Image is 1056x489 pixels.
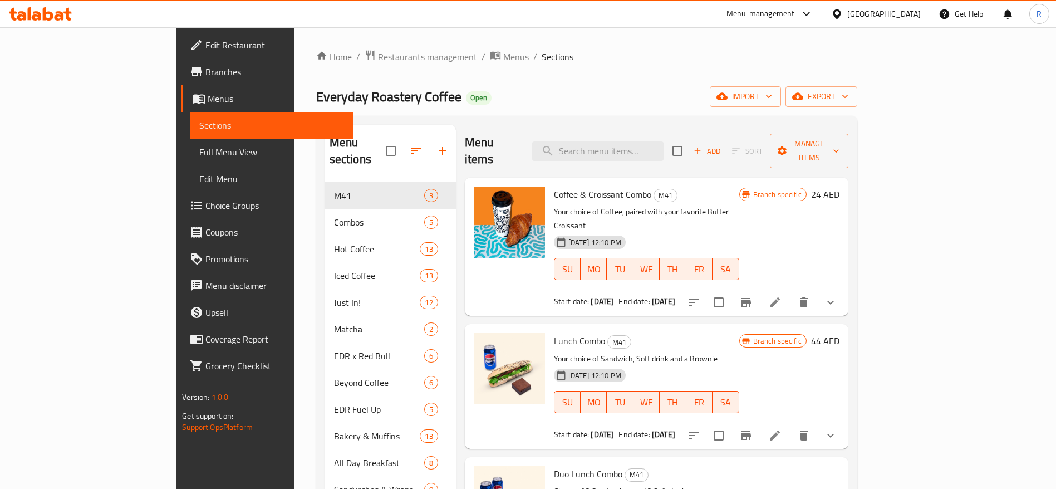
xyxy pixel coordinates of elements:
a: Choice Groups [181,192,353,219]
a: Coupons [181,219,353,246]
a: Branches [181,58,353,85]
div: Hot Coffee [334,242,420,256]
div: items [424,216,438,229]
button: Branch-specific-item [733,422,759,449]
input: search [532,141,664,161]
div: Combos [334,216,424,229]
button: Manage items [770,134,848,168]
span: M41 [654,189,677,202]
span: Upsell [205,306,344,319]
div: items [420,296,438,309]
span: SU [559,394,576,410]
div: M413 [325,182,456,209]
span: M41 [334,189,424,202]
span: SA [717,261,734,277]
div: Bakery & Muffins [334,429,420,443]
a: Menu disclaimer [181,272,353,299]
span: Duo Lunch Combo [554,466,622,482]
div: items [420,269,438,282]
span: Just In! [334,296,420,309]
li: / [482,50,485,63]
span: Start date: [554,294,590,309]
div: items [424,349,438,363]
div: All Day Breakfast8 [325,449,456,476]
span: Version: [182,390,209,404]
span: Sections [199,119,344,132]
img: Coffee & Croissant Combo [474,187,545,258]
a: Coverage Report [181,326,353,353]
h6: 24 AED [811,187,839,202]
button: MO [581,391,607,413]
button: TH [660,391,686,413]
span: Select section first [725,143,770,160]
p: Your choice of Coffee, paired with your favorite Butter Croissant [554,205,739,233]
span: MO [585,394,602,410]
span: Edit Menu [199,172,344,185]
span: Select to update [707,424,730,447]
h2: Menu sections [330,134,386,168]
div: items [420,242,438,256]
span: M41 [625,468,648,481]
span: TH [664,394,681,410]
span: Menus [503,50,529,63]
a: Menus [490,50,529,64]
a: Grocery Checklist [181,353,353,379]
span: FR [691,261,708,277]
span: Coffee & Croissant Combo [554,186,651,203]
span: import [719,90,772,104]
span: FR [691,394,708,410]
span: Get support on: [182,409,233,423]
span: 5 [425,217,438,228]
span: Branches [205,65,344,79]
div: items [424,322,438,336]
span: 5 [425,404,438,415]
button: show more [817,289,844,316]
span: export [794,90,848,104]
span: SA [717,394,734,410]
span: EDR x Red Bull [334,349,424,363]
a: Full Menu View [190,139,353,165]
span: 6 [425,378,438,388]
button: SA [713,258,739,280]
b: [DATE] [652,427,675,442]
button: FR [686,391,713,413]
span: Branch specific [749,189,806,200]
span: [DATE] 12:10 PM [564,370,626,381]
div: Beyond Coffee6 [325,369,456,396]
span: EDR Fuel Up [334,403,424,416]
a: Edit menu item [768,296,782,309]
button: export [785,86,857,107]
a: Support.OpsPlatform [182,420,253,434]
b: [DATE] [591,427,614,442]
div: Open [466,91,492,105]
span: End date: [618,294,650,309]
button: WE [633,391,660,413]
span: 3 [425,190,438,201]
div: Iced Coffee13 [325,262,456,289]
a: Sections [190,112,353,139]
div: Hot Coffee13 [325,236,456,262]
span: 13 [420,431,437,442]
span: MO [585,261,602,277]
span: SU [559,261,576,277]
span: 2 [425,324,438,335]
span: WE [638,261,655,277]
button: delete [790,289,817,316]
b: [DATE] [652,294,675,309]
p: Your choice of Sandwich, Soft drink and a Brownie [554,352,739,366]
img: Lunch Combo [474,333,545,404]
span: Select all sections [379,139,402,163]
div: items [424,456,438,470]
span: WE [638,394,655,410]
a: Upsell [181,299,353,326]
svg: Show Choices [824,296,837,309]
button: show more [817,422,844,449]
span: End date: [618,427,650,442]
div: Matcha2 [325,316,456,343]
span: All Day Breakfast [334,456,424,470]
div: Iced Coffee [334,269,420,282]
